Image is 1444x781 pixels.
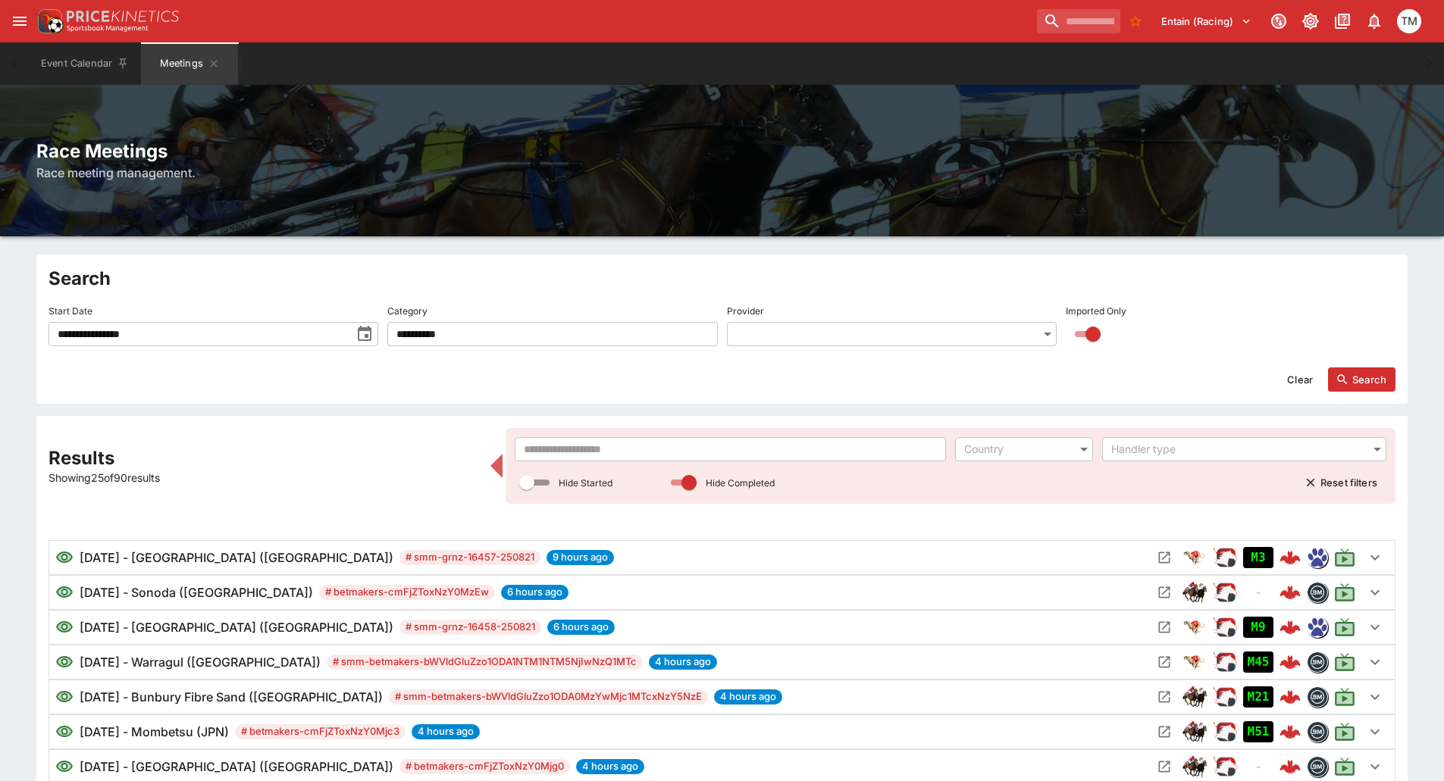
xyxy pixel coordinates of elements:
img: betmakers.png [1308,652,1327,672]
img: logo-cerberus--red.svg [1280,547,1301,568]
span: # betmakers-cmFjZToxNzY0Mjg0 [399,759,570,774]
img: logo-cerberus--red.svg [1280,651,1301,673]
img: racing.png [1213,545,1237,570]
button: Open Meeting [1152,650,1176,674]
img: betmakers.png [1308,757,1327,776]
img: racing.png [1213,720,1237,744]
div: horse_racing [1182,754,1207,779]
div: ParallelRacing Handler [1213,685,1237,709]
img: betmakers.png [1308,722,1327,742]
div: ParallelRacing Handler [1213,754,1237,779]
svg: Live [1334,617,1355,638]
span: # smm-betmakers-bWVldGluZzo1ODA0MzYwMjc1MTcxNzY5NzE [389,689,708,704]
p: Showing 25 of 90 results [49,470,481,486]
img: horse_racing.png [1182,754,1207,779]
img: logo-cerberus--red.svg [1280,582,1301,603]
svg: Visible [55,758,74,776]
svg: Live [1334,651,1355,673]
h6: [DATE] - [GEOGRAPHIC_DATA] ([GEOGRAPHIC_DATA]) [80,548,393,567]
svg: Live [1334,547,1355,568]
div: ParallelRacing Handler [1213,650,1237,674]
span: 9 hours ago [547,550,614,565]
button: Open Meeting [1152,615,1176,639]
div: grnz [1307,617,1328,638]
img: grnz.png [1308,617,1327,637]
svg: Visible [55,653,74,671]
svg: Live [1334,756,1355,777]
div: Imported to Jetbet as OPEN [1243,651,1273,673]
button: Open Meeting [1152,545,1176,570]
h6: [DATE] - Mombetsu (JPN) [80,723,229,741]
span: 4 hours ago [576,759,644,774]
div: betmakers [1307,582,1328,603]
svg: Visible [55,723,74,741]
button: Select Tenant [1152,9,1261,33]
button: Search [1328,367,1395,392]
img: logo-cerberus--red.svg [1280,686,1301,708]
button: No Bookmarks [1123,9,1148,33]
img: greyhound_racing.png [1182,545,1207,570]
p: Hide Completed [706,476,775,489]
button: toggle date time picker [351,320,378,348]
button: open drawer [6,8,33,35]
div: horse_racing [1182,580,1207,604]
img: betmakers.png [1308,583,1327,602]
div: ParallelRacing Handler [1213,580,1237,604]
img: racing.png [1213,580,1237,604]
img: betmakers.png [1308,687,1327,707]
img: logo-cerberus--red.svg [1280,756,1301,777]
input: search [1037,9,1120,33]
svg: Visible [55,618,74,636]
img: racing.png [1213,754,1237,779]
button: Open Meeting [1152,685,1176,709]
span: 4 hours ago [649,654,717,670]
div: Handler type [1111,442,1362,457]
h6: [DATE] - [GEOGRAPHIC_DATA] ([GEOGRAPHIC_DATA]) [80,618,393,636]
div: Imported to Jetbet as CLOSE [1243,547,1273,568]
button: Toggle light/dark mode [1297,8,1324,35]
button: Notifications [1361,8,1388,35]
img: PriceKinetics Logo [33,6,64,36]
img: racing.png [1213,685,1237,709]
h2: Race Meetings [36,139,1408,163]
img: racing.png [1213,615,1237,639]
div: No Jetbet [1243,582,1273,603]
svg: Live [1334,721,1355,742]
span: 6 hours ago [501,585,569,600]
img: logo-cerberus--red.svg [1280,721,1301,742]
button: Tristan Matheson [1392,5,1426,38]
div: horse_racing [1182,685,1207,709]
img: grnz.png [1308,548,1327,567]
img: greyhound_racing.png [1182,650,1207,674]
p: Imported Only [1066,305,1126,317]
div: Imported to Jetbet as OPEN [1243,686,1273,708]
span: # betmakers-cmFjZToxNzY0Mjc3 [235,724,406,739]
h6: [DATE] - [GEOGRAPHIC_DATA] ([GEOGRAPHIC_DATA]) [80,758,393,776]
button: Reset filters [1296,470,1386,495]
h2: Results [49,446,481,470]
button: Connected to PK [1265,8,1292,35]
span: 4 hours ago [714,689,782,704]
button: Open Meeting [1152,580,1176,604]
button: Open Meeting [1152,720,1176,744]
h6: [DATE] - Sonoda ([GEOGRAPHIC_DATA]) [80,583,313,601]
span: # smm-grnz-16458-250821 [399,620,541,635]
div: horse_racing [1182,720,1207,744]
img: PriceKinetics [67,11,179,22]
div: betmakers [1307,686,1328,708]
span: 6 hours ago [547,620,615,635]
svg: Live [1334,686,1355,708]
div: ParallelRacing Handler [1213,615,1237,639]
img: horse_racing.png [1182,685,1207,709]
button: Documentation [1329,8,1356,35]
div: betmakers [1307,721,1328,742]
div: betmakers [1307,756,1328,777]
h6: Race meeting management. [36,164,1408,182]
div: greyhound_racing [1182,650,1207,674]
img: Sportsbook Management [67,25,149,32]
img: horse_racing.png [1182,720,1207,744]
div: Imported to Jetbet as OPEN [1243,721,1273,742]
img: greyhound_racing.png [1182,615,1207,639]
p: Category [387,305,428,317]
div: ParallelRacing Handler [1213,720,1237,744]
